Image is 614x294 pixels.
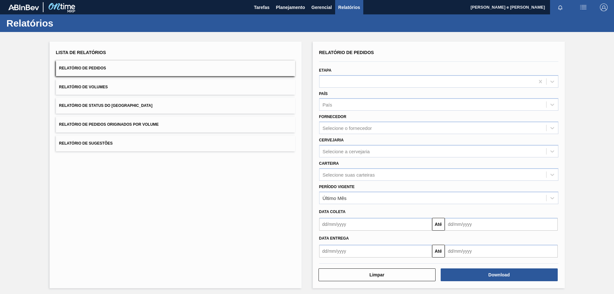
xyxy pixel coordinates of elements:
[441,268,558,281] button: Download
[59,85,108,89] span: Relatório de Volumes
[579,4,587,11] img: userActions
[6,20,120,27] h1: Relatórios
[319,245,432,258] input: dd/mm/yyyy
[323,195,347,201] div: Último Mês
[550,3,571,12] button: Notificações
[432,245,445,258] button: Até
[338,4,360,11] span: Relatórios
[8,4,39,10] img: TNhmsLtSVTkK8tSr43FrP2fwEKptu5GPRR3wAAAABJRU5ErkJggg==
[323,172,375,177] div: Selecione suas carteiras
[56,50,106,55] span: Lista de Relatórios
[319,218,432,231] input: dd/mm/yyyy
[59,122,159,127] span: Relatório de Pedidos Originados por Volume
[319,268,436,281] button: Limpar
[319,50,374,55] span: Relatório de Pedidos
[59,103,153,108] span: Relatório de Status do [GEOGRAPHIC_DATA]
[59,141,113,146] span: Relatório de Sugestões
[319,161,339,166] label: Carteira
[445,218,558,231] input: dd/mm/yyyy
[323,125,372,131] div: Selecione o fornecedor
[319,68,332,73] label: Etapa
[59,66,106,70] span: Relatório de Pedidos
[445,245,558,258] input: dd/mm/yyyy
[319,236,349,241] span: Data entrega
[56,136,295,151] button: Relatório de Sugestões
[254,4,270,11] span: Tarefas
[319,138,344,142] label: Cervejaria
[311,4,332,11] span: Gerencial
[323,102,332,107] div: País
[319,185,355,189] label: Período Vigente
[432,218,445,231] button: Até
[319,115,346,119] label: Fornecedor
[319,210,346,214] span: Data coleta
[56,98,295,114] button: Relatório de Status do [GEOGRAPHIC_DATA]
[323,148,370,154] div: Selecione a cervejaria
[56,79,295,95] button: Relatório de Volumes
[56,117,295,132] button: Relatório de Pedidos Originados por Volume
[276,4,305,11] span: Planejamento
[319,91,328,96] label: País
[600,4,608,11] img: Logout
[56,60,295,76] button: Relatório de Pedidos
